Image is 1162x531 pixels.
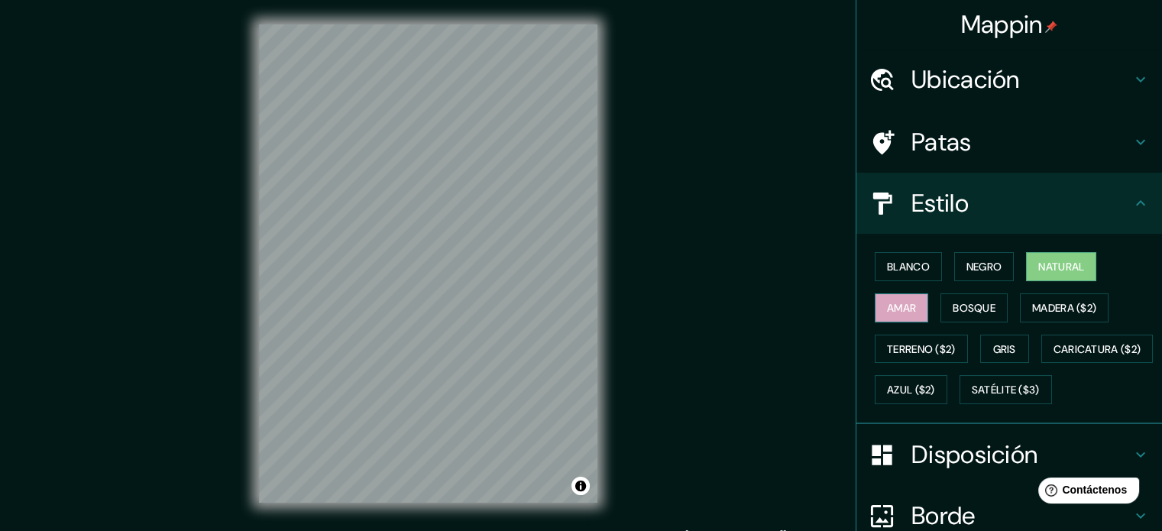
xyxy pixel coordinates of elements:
font: Amar [887,301,916,315]
font: Bosque [953,301,995,315]
font: Natural [1038,260,1084,274]
font: Gris [993,342,1016,356]
button: Negro [954,252,1015,281]
button: Amar [875,293,928,322]
font: Ubicación [911,63,1020,96]
div: Estilo [856,173,1162,234]
div: Patas [856,112,1162,173]
button: Satélite ($3) [960,375,1052,404]
font: Patas [911,126,972,158]
button: Bosque [940,293,1008,322]
canvas: Mapa [259,24,597,503]
button: Azul ($2) [875,375,947,404]
font: Mappin [961,8,1043,40]
font: Negro [966,260,1002,274]
font: Estilo [911,187,969,219]
font: Disposición [911,439,1037,471]
font: Azul ($2) [887,384,935,397]
button: Natural [1026,252,1096,281]
div: Disposición [856,424,1162,485]
button: Caricatura ($2) [1041,335,1154,364]
font: Terreno ($2) [887,342,956,356]
button: Gris [980,335,1029,364]
font: Blanco [887,260,930,274]
iframe: Lanzador de widgets de ayuda [1026,471,1145,514]
img: pin-icon.png [1045,21,1057,33]
button: Terreno ($2) [875,335,968,364]
button: Activar o desactivar atribución [571,477,590,495]
font: Caricatura ($2) [1054,342,1141,356]
button: Madera ($2) [1020,293,1109,322]
font: Satélite ($3) [972,384,1040,397]
font: Madera ($2) [1032,301,1096,315]
div: Ubicación [856,49,1162,110]
button: Blanco [875,252,942,281]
